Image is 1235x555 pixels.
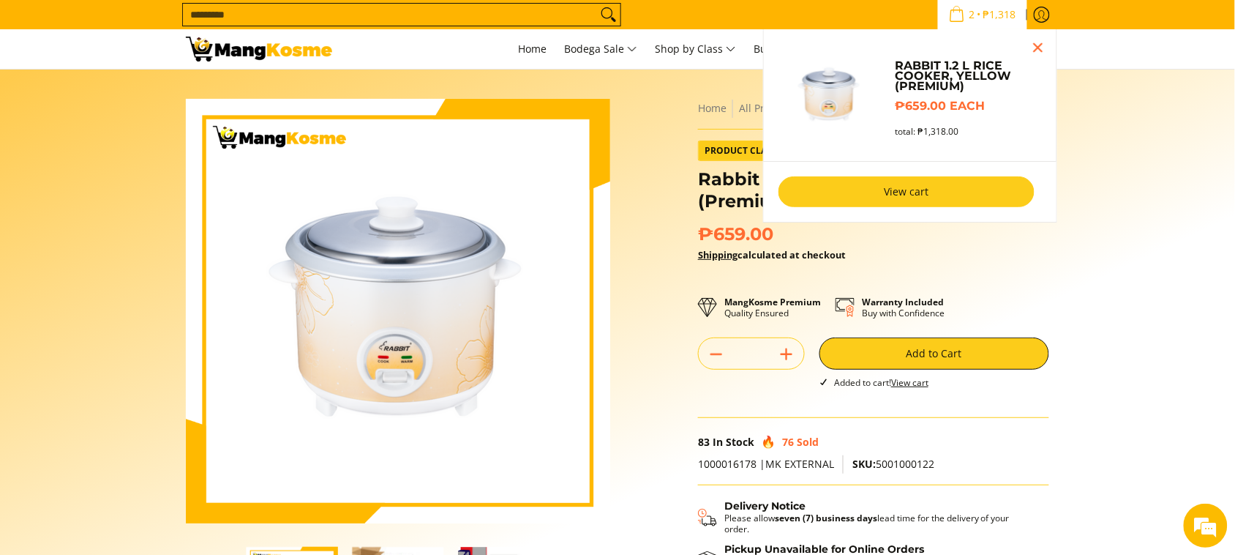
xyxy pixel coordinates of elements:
button: Add [769,343,804,366]
span: Added to cart! [834,376,928,389]
strong: calculated at checkout [698,248,846,261]
a: Product Class Premium [698,141,870,161]
button: Shipping & Delivery [698,500,1035,535]
img: FRESH RELEASE: Rabbit 1.2L Rice Cooker - Yellow (Premium) l Mang Kosme [186,37,332,62]
strong: MangKosme Premium [724,296,821,308]
a: Home [698,101,727,115]
p: Quality Ensured [724,297,821,319]
span: 2 [967,10,977,20]
a: Home [511,29,554,69]
span: total: ₱1,318.00 [896,126,959,137]
span: Home [518,42,547,56]
span: Shop by Class [655,40,736,59]
span: ₱659.00 [698,223,773,245]
a: Bodega Sale [557,29,645,69]
span: In Stock [713,435,754,449]
span: Sold [797,435,819,449]
a: View cart [778,176,1035,207]
a: All Products [739,101,797,115]
span: • [945,7,1021,23]
nav: Breadcrumbs [698,99,1049,118]
a: Shop by Class [647,29,743,69]
strong: seven (7) business days [775,512,877,524]
span: 76 [782,435,794,449]
span: 1000016178 |MK EXTERNAL [698,457,834,471]
a: Rabbit 1.2 L Rice Cooker, Yellow (Premium) [896,61,1042,92]
button: Search [597,4,620,26]
ul: Sub Menu [763,29,1057,223]
strong: Warranty Included [862,296,944,308]
span: SKU: [852,457,876,471]
a: Bulk Center [746,29,818,69]
span: Bulk Center [754,42,811,56]
span: 5001000122 [852,457,934,471]
span: Bodega Sale [564,40,637,59]
span: ₱1,318 [981,10,1018,20]
img: rabbit-1.2-liter-rice-cooker-yellow-full-view-mang-kosme [186,99,610,524]
strong: Delivery Notice [724,499,806,513]
button: Close pop up [1027,37,1049,59]
a: View cart [891,376,928,389]
img: rabbit-1.2-liter-rice-cooker-yellow-full-view-mang-kosme [778,44,881,146]
button: Subtract [699,343,734,366]
a: Shipping [698,248,737,261]
button: Add to Cart [819,338,1049,370]
p: Please allow lead time for the delivery of your order. [724,513,1035,534]
h6: ₱659.00 each [896,99,1042,113]
p: Buy with Confidence [862,297,945,319]
h1: Rabbit 1.2 L Rice Cooker, Yellow (Premium) [698,168,1049,212]
span: Product Class [699,141,783,160]
span: 83 [698,435,710,449]
nav: Main Menu [347,29,1049,69]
